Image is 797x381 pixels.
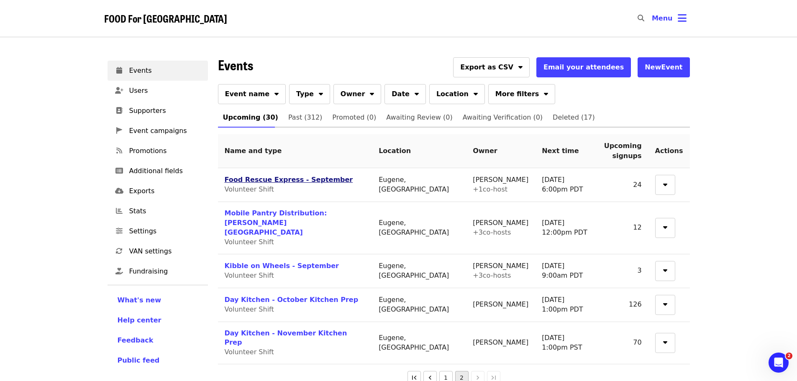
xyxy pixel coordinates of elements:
[129,106,201,116] span: Supporters
[274,89,279,97] i: sort-down icon
[218,55,253,74] span: Events
[129,206,201,216] span: Stats
[116,247,123,255] i: sync icon
[392,89,410,99] span: Date
[218,84,286,104] button: Event name
[115,87,123,95] i: user-plus icon
[118,315,198,325] a: Help center
[129,126,201,136] span: Event campaigns
[372,134,466,168] th: Location
[645,8,693,28] button: Toggle account menu
[544,89,548,97] i: sort-down icon
[225,296,359,304] a: Day Kitchen - October Kitchen Prep
[108,181,208,201] a: Exports
[108,121,208,141] a: Event campaigns
[379,333,459,353] div: Eugene, [GEOGRAPHIC_DATA]
[108,241,208,261] a: VAN settings
[289,84,330,104] button: Type
[108,101,208,121] a: Supporters
[118,295,198,305] a: What's new
[535,322,597,365] td: [DATE] 1:00pm PST
[604,266,642,276] div: 3
[678,12,687,24] i: bars icon
[108,261,208,281] a: Fundraising
[536,57,631,77] button: Email your attendees
[453,57,530,77] button: Export as CSV
[225,185,274,193] span: Volunteer Shift
[535,254,597,288] td: [DATE] 9:00am PDT
[116,207,123,215] i: chart-bar icon
[333,84,382,104] button: Owner
[466,322,535,365] td: [PERSON_NAME]
[116,227,123,235] i: sliders-h icon
[129,186,201,196] span: Exports
[458,107,548,128] a: Awaiting Verification (0)
[604,180,642,190] div: 24
[518,62,523,70] i: sort-down icon
[129,226,201,236] span: Settings
[118,356,160,364] span: Public feed
[553,112,595,123] span: Deleted (17)
[386,112,453,123] span: Awaiting Review (0)
[223,112,278,123] span: Upcoming (30)
[118,355,198,366] a: Public feed
[379,261,459,281] div: Eugene, [GEOGRAPHIC_DATA]
[663,222,667,230] i: sort-down icon
[466,202,535,254] td: [PERSON_NAME]
[381,107,458,128] a: Awaiting Review (0)
[118,316,161,324] span: Help center
[466,134,535,168] th: Owner
[118,335,154,345] button: Feedback
[108,201,208,221] a: Stats
[104,11,227,26] span: FOOD For [GEOGRAPHIC_DATA]
[225,348,274,356] span: Volunteer Shift
[283,107,327,128] a: Past (312)
[638,14,644,22] i: search icon
[429,84,485,104] button: Location
[319,89,323,97] i: sort-down icon
[604,300,642,309] div: 126
[225,271,274,279] span: Volunteer Shift
[604,142,642,160] span: Upcoming signups
[786,353,792,359] span: 2
[116,147,122,155] i: rss icon
[535,202,597,254] td: [DATE] 12:00pm PDT
[769,353,789,373] iframe: Intercom live chat
[649,8,656,28] input: Search
[663,337,667,345] i: sort-down icon
[663,299,667,307] i: sort-down icon
[473,185,528,194] div: + 1 co-host
[115,267,123,275] i: hand-holding-heart icon
[116,107,123,115] i: address-book icon
[225,209,327,236] a: Mobile Pantry Distribution: [PERSON_NAME][GEOGRAPHIC_DATA]
[108,221,208,241] a: Settings
[129,86,201,96] span: Users
[535,288,597,322] td: [DATE] 1:00pm PDT
[296,89,314,99] span: Type
[638,57,689,77] button: NewEvent
[379,175,459,194] div: Eugene, [GEOGRAPHIC_DATA]
[218,134,372,168] th: Name and type
[225,238,274,246] span: Volunteer Shift
[604,223,642,233] div: 12
[288,112,322,123] span: Past (312)
[436,89,469,99] span: Location
[466,254,535,288] td: [PERSON_NAME]
[116,66,122,74] i: calendar icon
[225,305,274,313] span: Volunteer Shift
[108,161,208,181] a: Additional fields
[663,179,667,187] i: sort-down icon
[604,338,642,348] div: 70
[129,146,201,156] span: Promotions
[474,89,478,97] i: sort-down icon
[129,266,201,276] span: Fundraising
[115,167,123,175] i: list-alt icon
[473,228,528,238] div: + 3 co-host s
[225,176,353,184] a: Food Rescue Express - September
[379,295,459,315] div: Eugene, [GEOGRAPHIC_DATA]
[652,14,673,22] span: Menu
[488,84,555,104] button: More filters
[129,166,201,176] span: Additional fields
[115,187,123,195] i: cloud-download icon
[535,134,597,168] th: Next time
